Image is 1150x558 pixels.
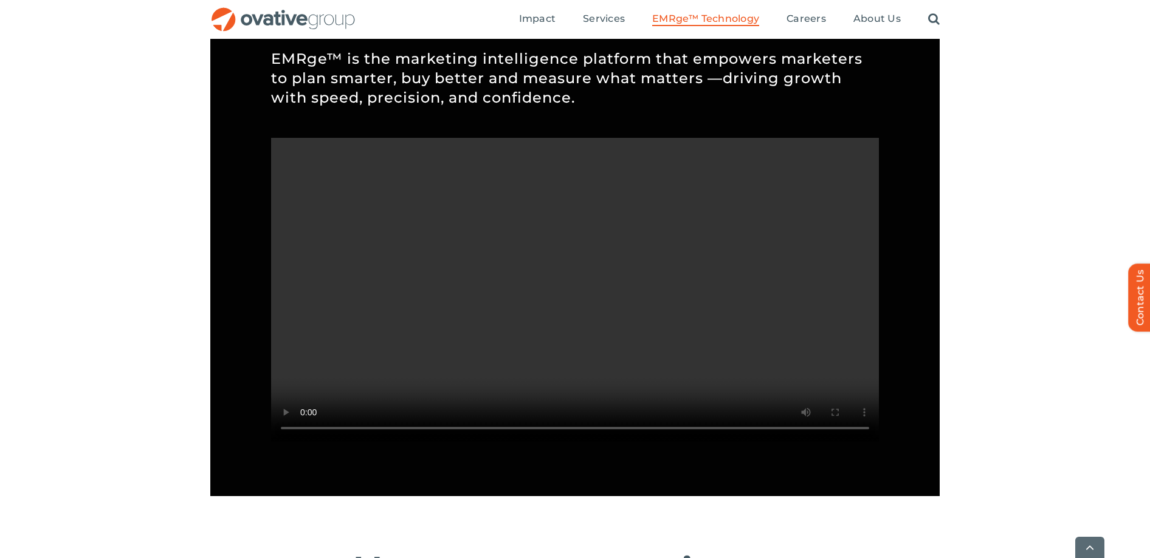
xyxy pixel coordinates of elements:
a: Careers [787,13,826,26]
span: EMRge™ Technology [652,13,759,25]
a: Services [583,13,625,26]
span: Careers [787,13,826,25]
a: About Us [853,13,901,26]
a: OG_Full_horizontal_RGB [210,6,356,18]
span: Impact [519,13,556,25]
a: Impact [519,13,556,26]
span: Services [583,13,625,25]
a: Search [928,13,940,26]
span: About Us [853,13,901,25]
p: EMRge™ is the marketing intelligence platform that empowers marketers to plan smarter, buy better... [271,31,879,126]
video: Sorry, your browser doesn't support embedded videos. [271,138,879,441]
a: EMRge™ Technology [652,13,759,26]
